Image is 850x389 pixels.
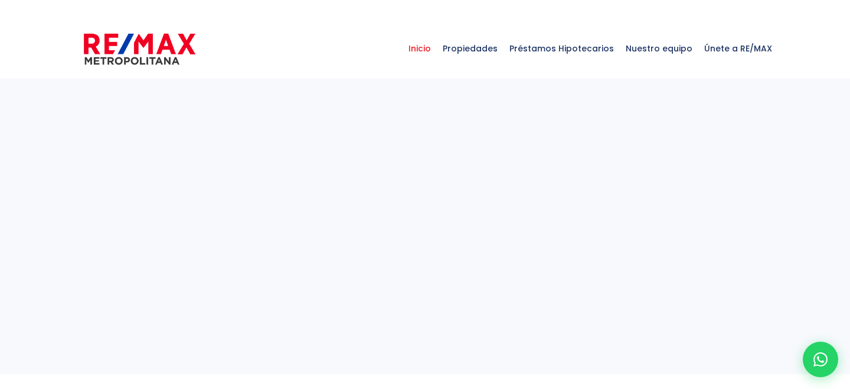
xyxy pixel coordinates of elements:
[698,31,778,66] span: Únete a RE/MAX
[403,31,437,66] span: Inicio
[437,31,504,66] span: Propiedades
[84,31,195,67] img: remax-metropolitana-logo
[504,31,620,66] span: Préstamos Hipotecarios
[620,19,698,78] a: Nuestro equipo
[698,19,778,78] a: Únete a RE/MAX
[437,19,504,78] a: Propiedades
[504,19,620,78] a: Préstamos Hipotecarios
[84,19,195,78] a: RE/MAX Metropolitana
[620,31,698,66] span: Nuestro equipo
[403,19,437,78] a: Inicio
